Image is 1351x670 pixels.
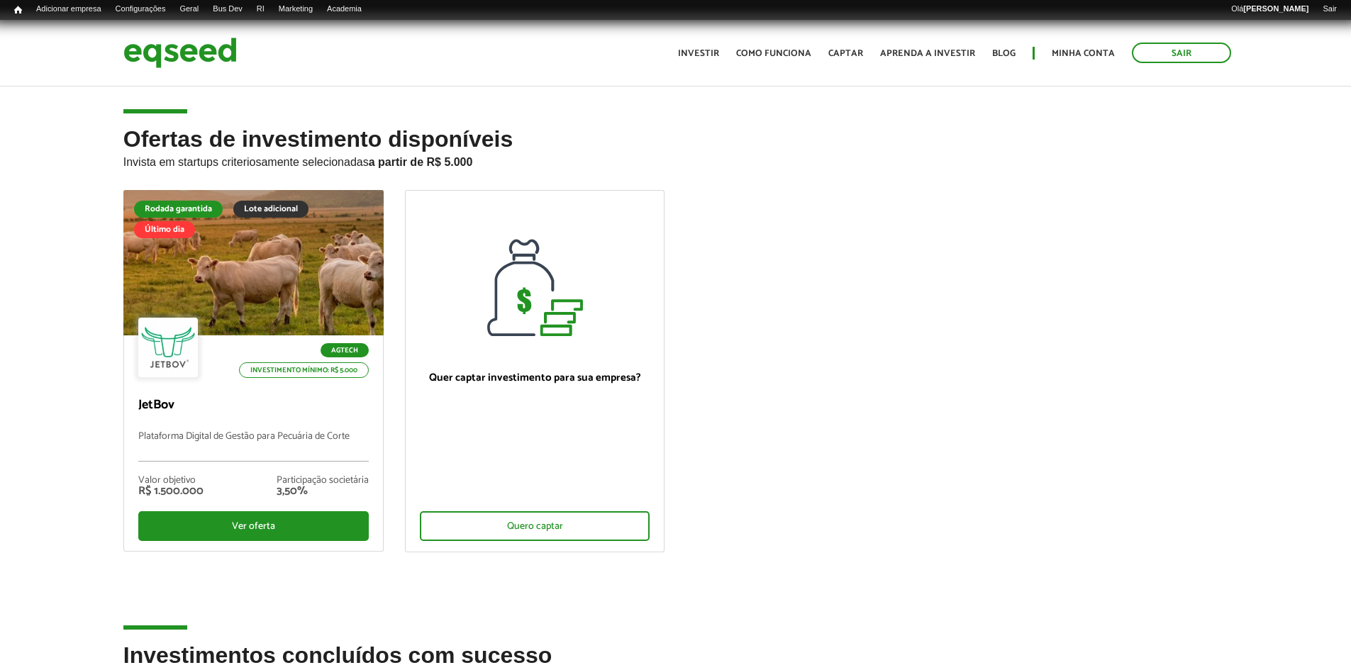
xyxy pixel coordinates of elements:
div: Ver oferta [138,511,369,541]
strong: [PERSON_NAME] [1243,4,1308,13]
img: EqSeed [123,34,237,72]
div: R$ 1.500.000 [138,486,204,497]
div: Lote adicional [233,201,308,218]
a: Minha conta [1052,49,1115,58]
p: Agtech [321,343,369,357]
a: Como funciona [736,49,811,58]
a: Aprenda a investir [880,49,975,58]
a: Bus Dev [206,4,250,15]
a: Captar [828,49,863,58]
a: Investir [678,49,719,58]
div: Quero captar [420,511,650,541]
a: Adicionar empresa [29,4,109,15]
a: Marketing [272,4,320,15]
a: Início [7,4,29,17]
span: Início [14,5,22,15]
div: Participação societária [277,476,369,486]
div: Valor objetivo [138,476,204,486]
a: Sair [1316,4,1344,15]
p: Invista em startups criteriosamente selecionadas [123,152,1228,169]
h2: Ofertas de investimento disponíveis [123,127,1228,190]
p: JetBov [138,398,369,413]
a: Blog [992,49,1016,58]
div: 3,50% [277,486,369,497]
p: Quer captar investimento para sua empresa? [420,372,650,384]
div: Último dia [134,221,195,238]
a: Academia [320,4,369,15]
a: Quer captar investimento para sua empresa? Quero captar [405,190,665,552]
a: Sair [1132,43,1231,63]
p: Plataforma Digital de Gestão para Pecuária de Corte [138,431,369,462]
a: Configurações [109,4,173,15]
a: Olá[PERSON_NAME] [1224,4,1316,15]
p: Investimento mínimo: R$ 5.000 [239,362,369,378]
div: Rodada garantida [134,201,223,218]
a: RI [250,4,272,15]
a: Geral [172,4,206,15]
strong: a partir de R$ 5.000 [369,156,473,168]
a: Rodada garantida Lote adicional Último dia Agtech Investimento mínimo: R$ 5.000 JetBov Plataforma... [123,190,384,552]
